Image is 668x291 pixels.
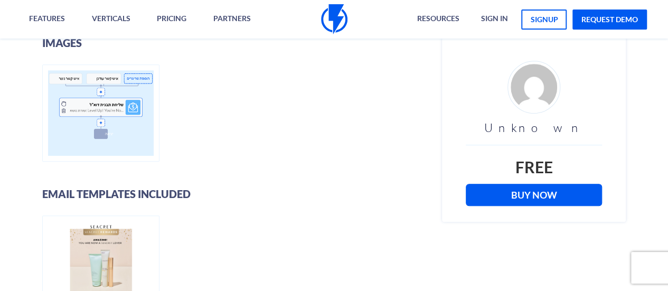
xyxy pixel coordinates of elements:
img: d4fe36f24926ae2e6254bfc5557d6d03 [507,61,560,114]
a: signup [521,10,567,30]
h3: images [42,37,426,49]
div: Free [466,156,602,179]
h3: Email Templates Included [42,188,426,200]
a: Buy Now [466,184,602,206]
a: request demo [572,10,647,30]
h3: Unknown [466,121,602,134]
